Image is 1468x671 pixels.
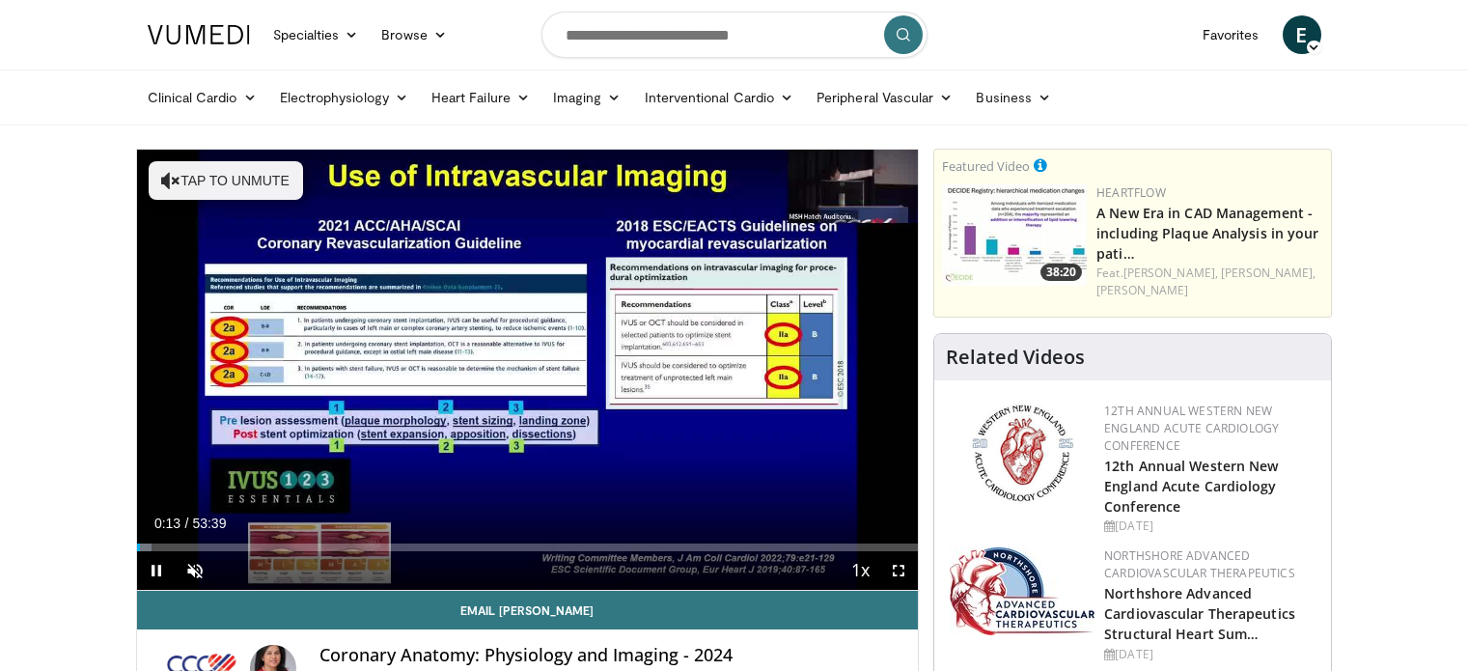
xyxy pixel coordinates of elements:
[942,157,1030,175] small: Featured Video
[969,403,1076,504] img: 0954f259-7907-4053-a817-32a96463ecc8.png.150x105_q85_autocrop_double_scale_upscale_version-0.2.png
[879,551,918,590] button: Fullscreen
[950,547,1094,635] img: 45d48ad7-5dc9-4e2c-badc-8ed7b7f471c1.jpg.150x105_q85_autocrop_double_scale_upscale_version-0.2.jpg
[262,15,371,54] a: Specialties
[268,78,420,117] a: Electrophysiology
[1096,184,1166,201] a: Heartflow
[1096,282,1188,298] a: [PERSON_NAME]
[136,78,268,117] a: Clinical Cardio
[1096,204,1318,263] a: A New Era in CAD Management - including Plaque Analysis in your pati…
[541,12,928,58] input: Search topics, interventions
[1104,457,1278,516] a: 12th Annual Western New England Acute Cardiology Conference
[137,591,919,629] a: Email [PERSON_NAME]
[841,551,879,590] button: Playback Rate
[541,78,633,117] a: Imaging
[1191,15,1271,54] a: Favorites
[420,78,541,117] a: Heart Failure
[1221,265,1316,281] a: [PERSON_NAME],
[149,161,303,200] button: Tap to unmute
[176,551,214,590] button: Unmute
[1104,403,1279,454] a: 12th Annual Western New England Acute Cardiology Conference
[319,645,902,666] h4: Coronary Anatomy: Physiology and Imaging - 2024
[1104,547,1295,581] a: NorthShore Advanced Cardiovascular Therapeutics
[1096,265,1323,299] div: Feat.
[1283,15,1321,54] a: E
[137,544,919,551] div: Progress Bar
[1104,517,1316,535] div: [DATE]
[137,150,919,591] video-js: Video Player
[1104,584,1295,643] a: Northshore Advanced Cardiovascular Therapeutics Structural Heart Sum…
[137,551,176,590] button: Pause
[1123,265,1218,281] a: [PERSON_NAME],
[942,184,1087,286] img: 738d0e2d-290f-4d89-8861-908fb8b721dc.150x105_q85_crop-smart_upscale.jpg
[148,25,250,44] img: VuMedi Logo
[964,78,1063,117] a: Business
[805,78,964,117] a: Peripheral Vascular
[192,516,226,531] span: 53:39
[1104,646,1316,663] div: [DATE]
[633,78,806,117] a: Interventional Cardio
[370,15,458,54] a: Browse
[185,516,189,531] span: /
[942,184,1087,286] a: 38:20
[946,346,1085,369] h4: Related Videos
[1040,264,1082,281] span: 38:20
[154,516,180,531] span: 0:13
